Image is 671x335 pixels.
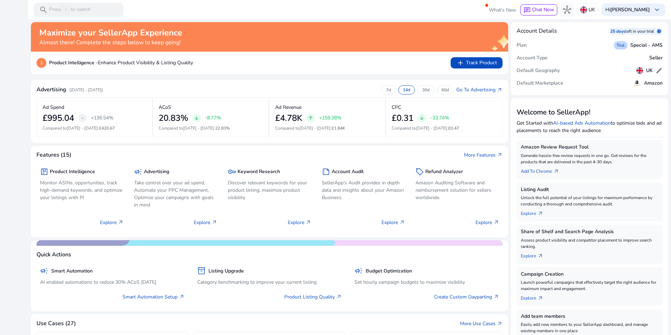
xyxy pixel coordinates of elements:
[656,67,663,74] span: edit
[434,293,499,301] a: Create Custom Dayparting
[653,6,661,14] span: keyboard_arrow_down
[134,167,142,176] span: campaign
[159,104,171,111] p: ACoS
[238,169,280,175] h5: Keyword Research
[521,195,658,207] p: Unlock the full potential of your listings for maximum performance by conducting a thorough and c...
[39,6,48,14] span: search
[416,179,499,201] p: Amazon Auditing Software and reimbursement solution for sellers worldwide.
[560,3,574,17] button: hub
[36,58,46,68] p: 1
[610,6,650,13] b: [PERSON_NAME]
[521,152,658,165] p: Generate hassle-free review requests in one go. Get reviews for the products that are delivered i...
[381,219,405,226] p: Explore
[521,271,658,277] h5: Campaign Creation
[553,120,611,126] a: AI-based Ads Automation
[366,268,412,274] h5: Budget Optimization
[517,68,560,74] h5: Default Geography
[36,320,76,327] h4: Use Cases (27)
[489,4,516,16] span: What's New
[118,219,124,225] span: arrow_outward
[497,152,503,158] span: arrow_outward
[144,169,169,175] h5: Advertising
[563,6,571,14] span: hub
[42,113,74,123] h2: £995.04
[517,80,563,86] h5: Default Marketplace
[403,87,410,93] p: 14d
[521,292,549,302] a: Explorearrow_outward
[520,4,557,15] button: chatChat Now
[49,59,98,66] b: Product Intelligence -
[589,4,595,16] p: UK
[228,167,236,176] span: key
[319,116,341,120] p: +159.28%
[521,165,565,175] a: Add To Chrome
[553,169,559,174] span: arrow_outward
[580,6,587,13] img: uk.svg
[99,125,115,131] span: £420.67
[91,116,113,120] p: +136.54%
[63,6,69,14] span: /
[67,125,98,131] span: [DATE] - [DATE]
[625,28,657,34] p: left in your trial
[464,151,503,159] a: More Featuresarrow_outward
[493,219,499,225] span: arrow_outward
[354,267,363,275] span: campaign
[448,125,459,131] span: £0.47
[134,179,218,209] p: Take control over your ad spend, Automate your PPC Management, Optimize your campaigns with goals...
[441,87,449,93] p: 60d
[40,267,48,275] span: campaign
[517,119,663,134] p: Get Started with to optimize bids and ad placements to reach the right audience
[392,125,497,131] p: Compared to :
[159,125,263,131] p: Compared to :
[521,187,658,193] h5: Listing Audit
[306,219,311,225] span: arrow_outward
[42,104,64,111] p: Ad Spend
[456,86,503,93] a: Go To Advertisingarrow_outward
[630,42,663,48] h5: Special - AMS
[122,293,185,301] a: Smart Automation Setup
[49,59,193,66] p: Enhance Product Visibility & Listing Quality
[416,167,424,176] span: sell
[36,152,71,158] h4: Features (15)
[275,104,301,111] p: Ad Revenue
[456,59,465,67] span: add
[39,28,182,38] h2: Maximize your SellerApp Experience
[521,321,658,334] p: Easily add new members to your SellerApp dashboard, and manage existing members in one place
[538,295,543,301] span: arrow_outward
[644,80,663,86] h5: Amazon
[456,59,497,67] span: Track Product
[493,294,499,300] span: arrow_outward
[49,6,91,14] p: Press to search
[521,144,658,150] h5: Amazon Review Request Tool
[36,251,71,258] h4: Quick Actions
[39,39,182,46] h4: Almost there! Complete the steps below to keep going!
[633,79,641,87] img: amazon.svg
[228,179,311,201] p: Discover relevant keywords for your product listing, maximize product visibility
[194,219,217,226] p: Explore
[521,237,658,250] p: Assess product visibility and competitor placement to improve search ranking.
[40,179,124,201] p: Monitor ASINs, opportunities, track high-demand keywords, and optimize your listings with PI
[322,167,330,176] span: summarize
[517,108,663,117] h3: Welcome to SellerApp!
[69,87,103,93] p: ([DATE] - [DATE])
[159,113,188,123] h2: 20.83%
[497,87,503,93] span: arrow_outward
[476,219,499,226] p: Explore
[451,57,503,68] button: addTrack Product
[657,29,661,33] span: schedule
[100,219,124,226] p: Explore
[430,116,449,120] p: -33.74%
[422,87,430,93] p: 30d
[322,179,405,201] p: SellerApp's Audit provides in depth data and insights about your Amazon Business.
[183,125,214,131] span: [DATE] - [DATE]
[36,86,66,93] h4: Advertising
[81,114,84,122] span: -
[517,28,557,34] h4: Account Details
[538,211,543,216] span: arrow_outward
[425,169,463,175] h5: Refund Analyzer
[521,314,658,320] h5: Add team members
[636,67,643,74] img: uk.svg
[416,125,447,131] span: [DATE] - [DATE]
[332,125,345,131] span: £1.84K
[40,167,48,176] span: package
